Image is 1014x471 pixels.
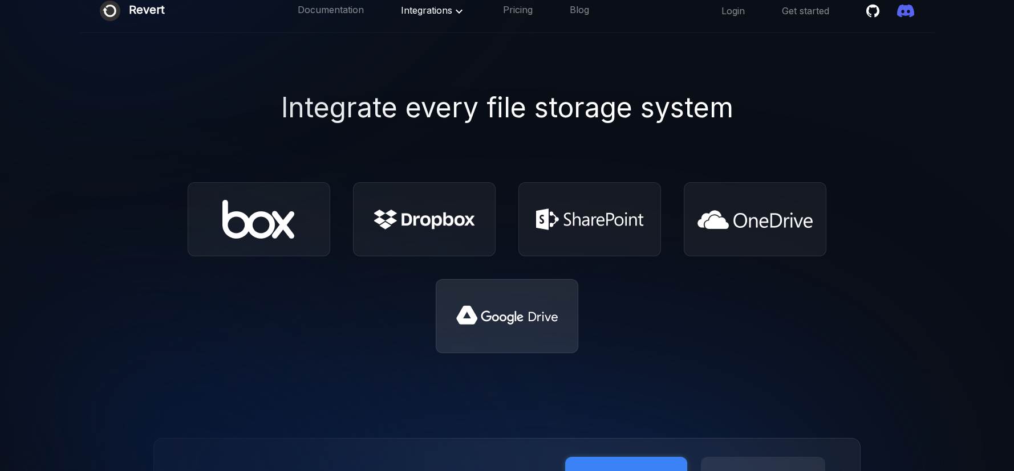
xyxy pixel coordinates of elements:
a: Pricing [503,3,533,18]
a: Login [721,5,745,17]
img: Revert logo [100,1,120,21]
a: Documentation [298,3,364,18]
img: Box Icon [222,200,296,239]
div: Revert [129,1,165,21]
img: Onedrive Icon [697,210,813,229]
a: Star revertinc/revert on Github [866,2,883,19]
a: Get started [782,5,829,17]
img: Dropbox Icon [374,210,474,230]
a: Blog [570,3,589,18]
span: Integrations [401,5,466,16]
img: Google drive Icon [455,304,559,329]
img: Sharepoint Icon [528,199,652,239]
